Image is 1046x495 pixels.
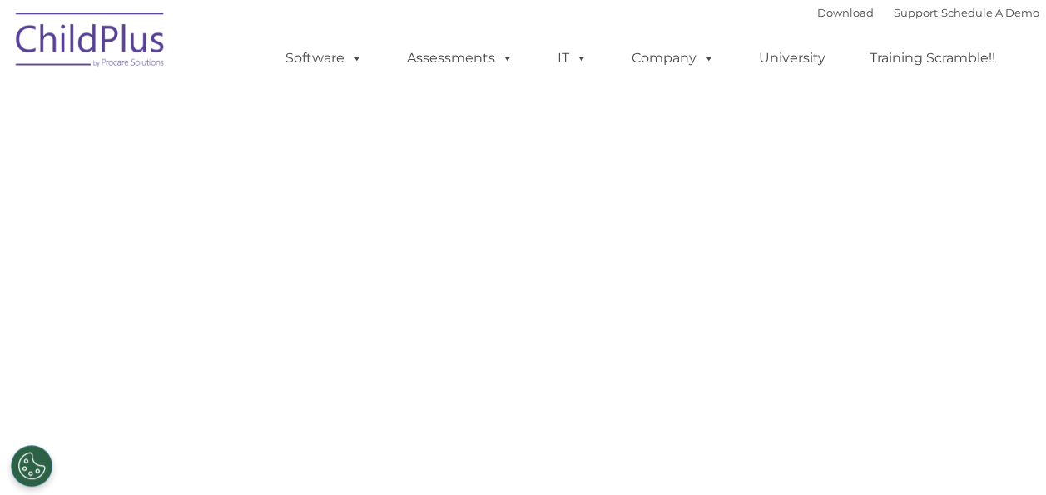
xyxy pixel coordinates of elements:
a: Download [817,6,874,19]
a: Support [894,6,938,19]
a: Schedule A Demo [941,6,1039,19]
a: Training Scramble!! [853,42,1012,75]
a: Company [615,42,731,75]
a: Assessments [390,42,530,75]
a: Software [269,42,379,75]
button: Cookies Settings [11,445,52,487]
font: | [817,6,1039,19]
a: IT [541,42,604,75]
img: ChildPlus by Procare Solutions [7,1,174,84]
a: University [742,42,842,75]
